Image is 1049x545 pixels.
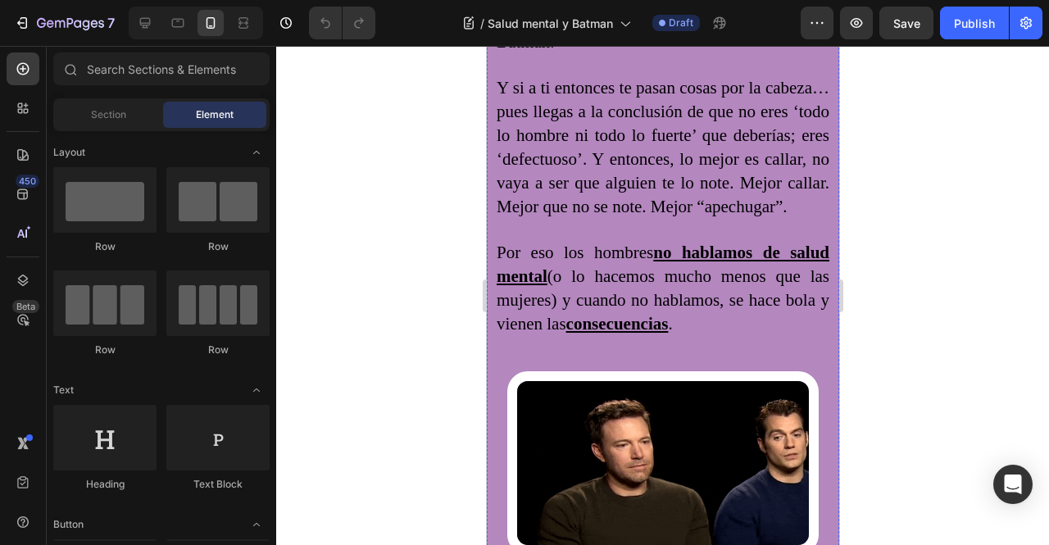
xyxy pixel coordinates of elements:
div: Undo/Redo [309,7,375,39]
div: 450 [16,175,39,188]
iframe: Design area [487,46,839,545]
span: Element [196,107,234,122]
p: 7 [107,13,115,33]
div: Row [53,239,157,254]
span: Toggle open [243,511,270,538]
div: Open Intercom Messenger [993,465,1033,504]
span: Draft [669,16,693,30]
div: Row [53,343,157,357]
span: Text [53,383,74,397]
span: / [480,15,484,32]
span: Layout [53,145,85,160]
span: Toggle open [243,139,270,166]
button: Publish [940,7,1009,39]
div: Row [166,239,270,254]
span: Button [53,517,84,532]
div: Heading [53,477,157,492]
div: Publish [954,15,995,32]
button: Save [879,7,933,39]
button: 7 [7,7,122,39]
div: Row [166,343,270,357]
div: Text Block [166,477,270,492]
div: Beta [12,300,39,313]
input: Search Sections & Elements [53,52,270,85]
img: giphy.gif [20,325,332,509]
span: Section [91,107,126,122]
span: Save [893,16,920,30]
span: Toggle open [243,377,270,403]
span: Salud mental y Batman [488,15,613,32]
